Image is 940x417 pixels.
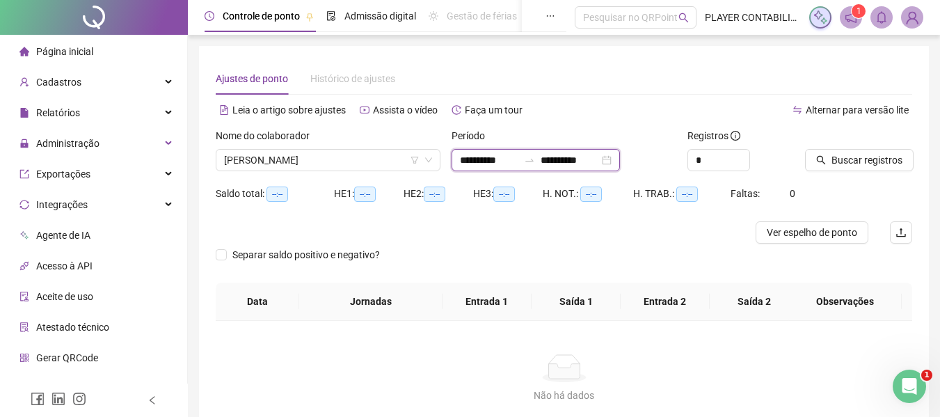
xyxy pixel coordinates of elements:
[216,283,298,321] th: Data
[831,152,902,168] span: Buscar registros
[452,105,461,115] span: history
[580,187,602,202] span: --:--
[51,392,65,406] span: linkedin
[19,77,29,87] span: user-add
[545,11,555,21] span: ellipsis
[216,186,334,202] div: Saldo total:
[493,187,515,202] span: --:--
[678,13,689,23] span: search
[354,187,376,202] span: --:--
[524,155,535,166] span: to
[799,294,891,309] span: Observações
[404,186,473,202] div: HE 2:
[465,104,523,116] span: Faça um tour
[813,10,828,25] img: sparkle-icon.fc2bf0ac1784a2077858766a79e2daf3.svg
[852,4,866,18] sup: 1
[36,291,93,302] span: Aceite de uso
[31,392,45,406] span: facebook
[36,46,93,57] span: Página inicial
[232,388,895,403] div: Não há dados
[344,10,416,22] span: Admissão digital
[36,168,90,180] span: Exportações
[857,6,861,16] span: 1
[621,283,710,321] th: Entrada 2
[334,186,404,202] div: HE 1:
[788,283,902,321] th: Observações
[36,260,93,272] span: Acesso à API
[266,187,288,202] span: --:--
[543,186,633,202] div: H. NOT.:
[224,150,432,171] span: SUELMA PASCOAL PEREIRA
[36,383,106,394] span: Central de ajuda
[902,7,923,28] img: 88370
[19,322,29,332] span: solution
[424,187,445,202] span: --:--
[19,139,29,148] span: lock
[216,73,288,84] span: Ajustes de ponto
[473,186,543,202] div: HE 3:
[19,292,29,301] span: audit
[424,156,433,164] span: down
[411,156,419,164] span: filter
[298,283,442,321] th: Jornadas
[705,10,801,25] span: PLAYER CONTABILIDADE - [PERSON_NAME]
[792,105,802,115] span: swap
[36,138,99,149] span: Administração
[845,11,857,24] span: notification
[305,13,314,21] span: pushpin
[223,10,300,22] span: Controle de ponto
[19,200,29,210] span: sync
[452,128,494,143] label: Período
[806,104,909,116] span: Alternar para versão lite
[36,230,90,241] span: Agente de IA
[373,104,438,116] span: Assista o vídeo
[921,370,932,381] span: 1
[36,199,88,210] span: Integrações
[36,322,109,333] span: Atestado técnico
[19,47,29,56] span: home
[676,187,698,202] span: --:--
[19,169,29,179] span: export
[524,155,535,166] span: swap-right
[429,11,438,21] span: sun
[227,247,385,262] span: Separar saldo positivo e negativo?
[710,283,799,321] th: Saída 2
[447,10,517,22] span: Gestão de férias
[219,105,229,115] span: file-text
[205,11,214,21] span: clock-circle
[731,188,762,199] span: Faltas:
[875,11,888,24] span: bell
[731,131,740,141] span: info-circle
[895,227,907,238] span: upload
[805,149,914,171] button: Buscar registros
[816,155,826,165] span: search
[326,11,336,21] span: file-done
[360,105,369,115] span: youtube
[756,221,868,244] button: Ver espelho de ponto
[36,352,98,363] span: Gerar QRCode
[19,108,29,118] span: file
[216,128,319,143] label: Nome do colaborador
[767,225,857,240] span: Ver espelho de ponto
[893,370,926,403] iframe: Intercom live chat
[687,128,740,143] span: Registros
[19,261,29,271] span: api
[19,353,29,363] span: qrcode
[310,73,395,84] span: Histórico de ajustes
[148,395,157,405] span: left
[36,107,80,118] span: Relatórios
[532,283,621,321] th: Saída 1
[232,104,346,116] span: Leia o artigo sobre ajustes
[633,186,731,202] div: H. TRAB.:
[443,283,532,321] th: Entrada 1
[72,392,86,406] span: instagram
[790,188,795,199] span: 0
[36,77,81,88] span: Cadastros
